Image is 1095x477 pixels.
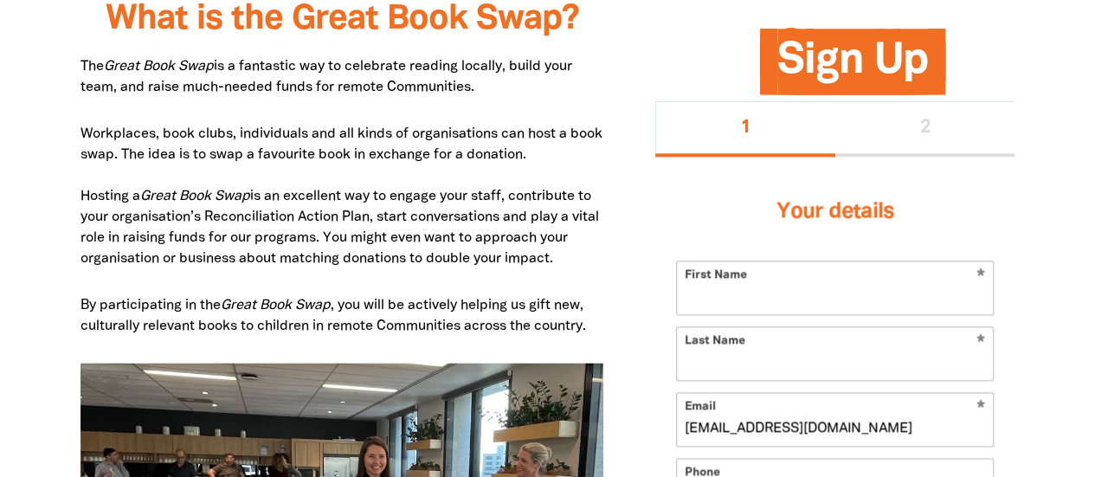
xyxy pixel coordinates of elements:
[104,61,214,73] em: Great Book Swap
[140,190,250,203] em: Great Book Swap
[81,124,604,269] p: Workplaces, book clubs, individuals and all kinds of organisations can host a book swap. The idea...
[221,300,331,312] em: Great Book Swap
[655,101,835,157] button: Stage 1
[105,3,578,35] span: What is the Great Book Swap?
[81,295,604,337] p: By participating in the , you will be actively helping us gift new, culturally relevant books to ...
[81,56,604,98] p: The is a fantastic way to celebrate reading locally, build your team, and raise much-needed funds...
[777,42,928,94] span: Sign Up
[676,177,994,247] h3: Your details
